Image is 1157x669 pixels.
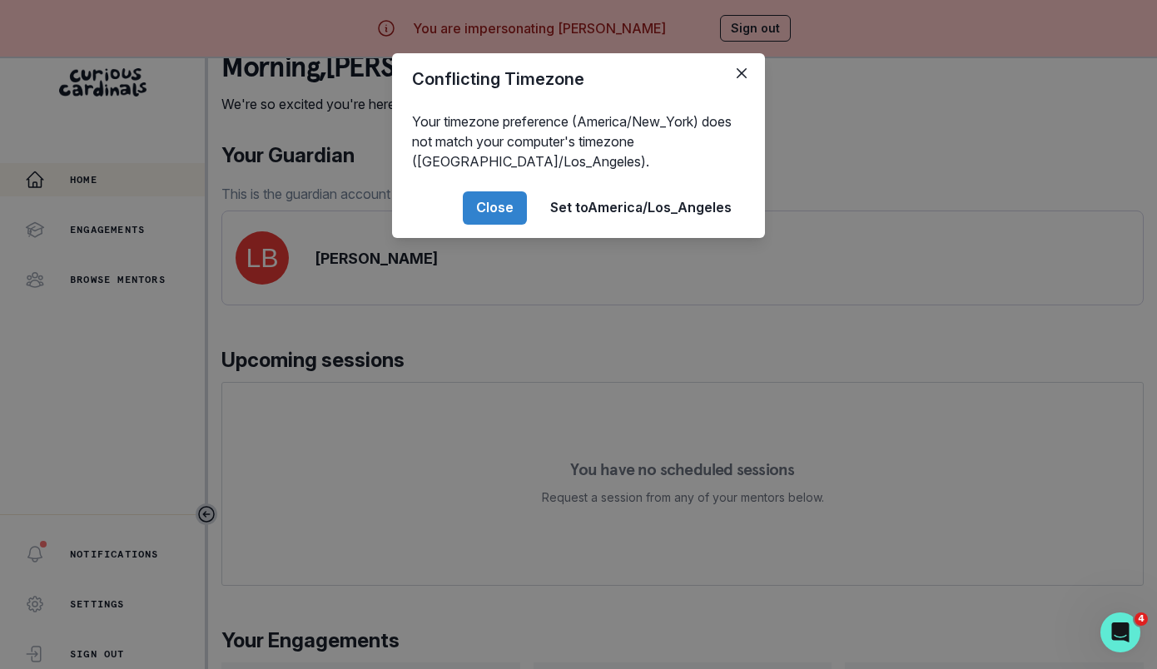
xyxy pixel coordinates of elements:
[392,53,765,105] header: Conflicting Timezone
[1100,612,1140,652] iframe: Intercom live chat
[392,105,765,178] div: Your timezone preference (America/New_York) does not match your computer's timezone ([GEOGRAPHIC_...
[728,60,755,87] button: Close
[463,191,527,225] button: Close
[537,191,745,225] button: Set toAmerica/Los_Angeles
[1135,612,1148,626] span: 4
